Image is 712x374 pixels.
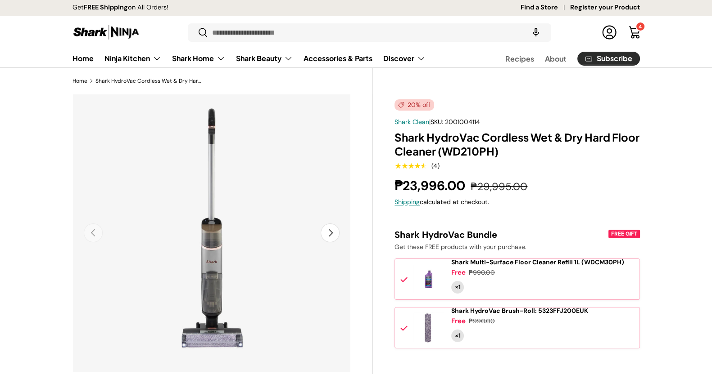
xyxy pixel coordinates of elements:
[451,307,588,315] a: Shark HydroVac Brush-Roll: 5323FFJ200EUK
[522,22,550,42] speech-search-button: Search by voice
[639,23,642,30] span: 4
[73,78,87,84] a: Home
[73,23,140,41] img: Shark Ninja Philippines
[445,118,480,126] span: 2001004114
[451,258,624,266] a: Shark Multi-Surface Floor Cleaner Refill 1L (WDCM30PH)
[395,197,639,207] div: calculated at checkout.
[73,49,94,67] a: Home
[395,229,606,240] div: Shark HydroVac Bundle
[469,316,495,326] div: ₱990.00
[577,52,640,66] a: Subscribe
[395,99,434,111] span: 20% off
[73,3,168,13] p: Get on All Orders!
[231,49,298,67] summary: Shark Beauty
[545,50,567,67] a: About
[395,177,467,194] strong: ₱23,996.00
[395,243,526,251] span: Get these FREE products with your purchase.
[451,258,624,266] span: Shark Multi-Surface Floor Cleaner Refill 1L (WDCM30PH)
[469,268,495,277] div: ₱990.00
[395,162,426,170] div: 4.5 out of 5.0 stars
[395,130,639,158] h1: Shark HydroVac Cordless Wet & Dry Hard Floor Cleaner (WD210PH)
[84,3,128,11] strong: FREE Shipping
[505,50,534,67] a: Recipes
[95,78,204,84] a: Shark HydroVac Cordless Wet & Dry Hard Floor Cleaner (WD210PH)
[609,230,639,238] div: FREE GIFT
[395,118,429,126] a: Shark Clean
[73,49,426,67] nav: Primary
[378,49,431,67] summary: Discover
[484,49,640,67] nav: Secondary
[471,180,527,193] s: ₱29,995.00
[570,3,640,13] a: Register your Product
[451,281,464,294] div: Quantity
[431,118,443,126] span: SKU:
[451,329,464,342] div: Quantity
[395,161,426,170] span: ★★★★★
[167,49,231,67] summary: Shark Home
[304,49,372,67] a: Accessories & Parts
[73,77,373,85] nav: Breadcrumbs
[451,268,466,277] div: Free
[451,316,466,326] div: Free
[99,49,167,67] summary: Ninja Kitchen
[521,3,570,13] a: Find a Store
[597,55,632,62] span: Subscribe
[395,198,420,206] a: Shipping
[429,118,480,126] span: |
[431,163,440,169] div: (4)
